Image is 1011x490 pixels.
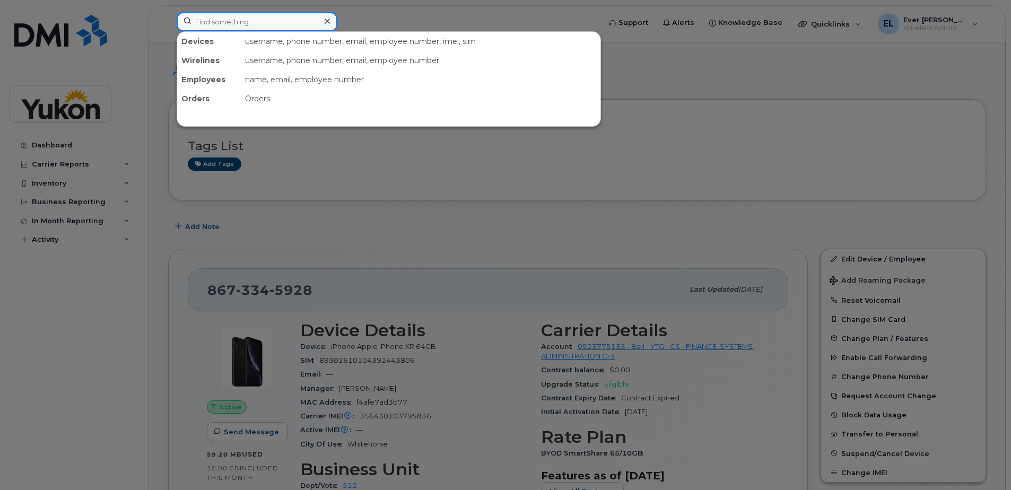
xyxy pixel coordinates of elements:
div: username, phone number, email, employee number [241,51,600,70]
div: Employees [177,70,241,89]
div: name, email, employee number [241,70,600,89]
div: username, phone number, email, employee number, imei, sim [241,32,600,51]
div: Orders [177,89,241,108]
div: Devices [177,32,241,51]
div: Orders [241,89,600,108]
div: Wirelines [177,51,241,70]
